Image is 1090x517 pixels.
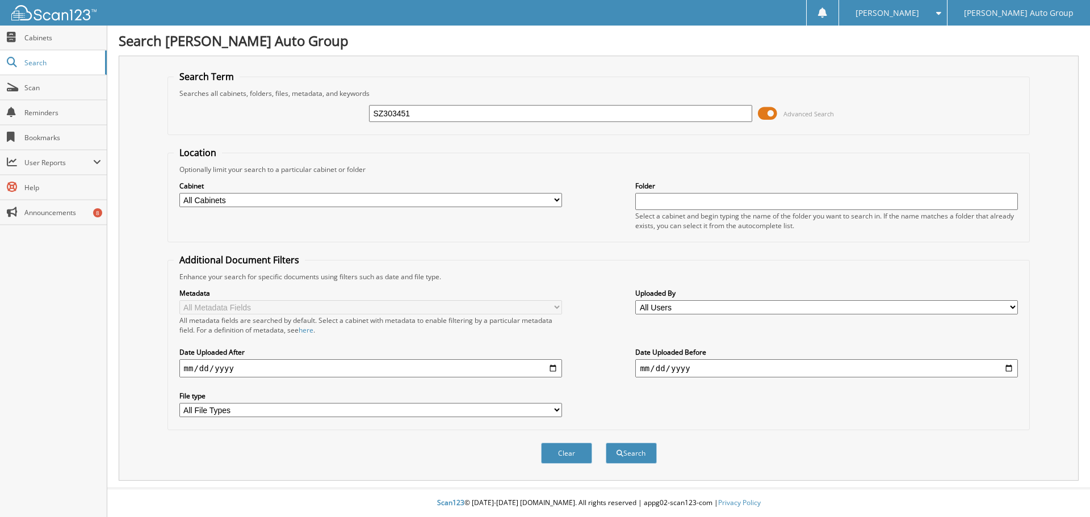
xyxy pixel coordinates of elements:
[11,5,97,20] img: scan123-logo-white.svg
[24,33,101,43] span: Cabinets
[24,208,101,217] span: Announcements
[174,165,1024,174] div: Optionally limit your search to a particular cabinet or folder
[783,110,834,118] span: Advanced Search
[174,89,1024,98] div: Searches all cabinets, folders, files, metadata, and keywords
[179,181,562,191] label: Cabinet
[24,183,101,192] span: Help
[179,316,562,335] div: All metadata fields are searched by default. Select a cabinet with metadata to enable filtering b...
[299,325,313,335] a: here
[635,347,1018,357] label: Date Uploaded Before
[174,272,1024,281] div: Enhance your search for specific documents using filters such as date and file type.
[174,254,305,266] legend: Additional Document Filters
[24,108,101,117] span: Reminders
[179,391,562,401] label: File type
[93,208,102,217] div: 8
[718,498,761,507] a: Privacy Policy
[107,489,1090,517] div: © [DATE]-[DATE] [DOMAIN_NAME]. All rights reserved | appg02-scan123-com |
[635,359,1018,377] input: end
[1033,463,1090,517] iframe: Chat Widget
[635,288,1018,298] label: Uploaded By
[179,359,562,377] input: start
[174,146,222,159] legend: Location
[635,211,1018,230] div: Select a cabinet and begin typing the name of the folder you want to search in. If the name match...
[119,31,1079,50] h1: Search [PERSON_NAME] Auto Group
[541,443,592,464] button: Clear
[24,83,101,93] span: Scan
[437,498,464,507] span: Scan123
[24,133,101,142] span: Bookmarks
[856,10,919,16] span: [PERSON_NAME]
[179,288,562,298] label: Metadata
[174,70,240,83] legend: Search Term
[964,10,1074,16] span: [PERSON_NAME] Auto Group
[24,158,93,167] span: User Reports
[179,347,562,357] label: Date Uploaded After
[606,443,657,464] button: Search
[635,181,1018,191] label: Folder
[24,58,99,68] span: Search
